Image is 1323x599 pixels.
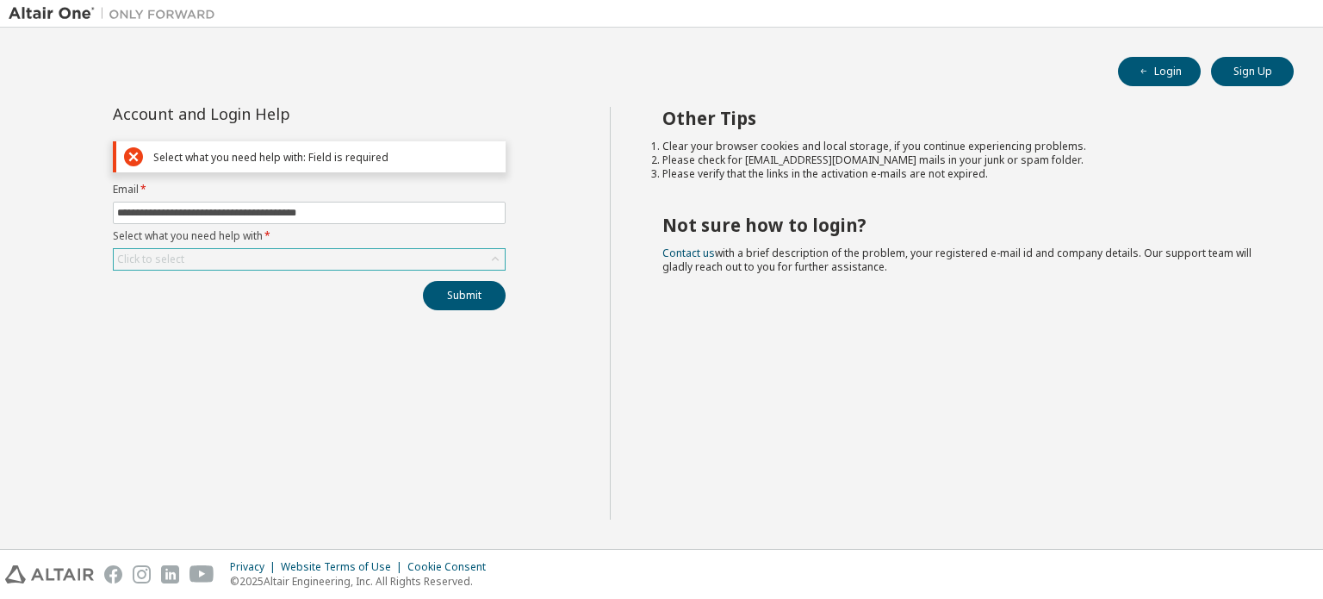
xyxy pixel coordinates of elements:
[9,5,224,22] img: Altair One
[1211,57,1294,86] button: Sign Up
[153,151,498,164] div: Select what you need help with: Field is required
[230,560,281,574] div: Privacy
[104,565,122,583] img: facebook.svg
[281,560,407,574] div: Website Terms of Use
[113,183,506,197] label: Email
[230,574,496,589] p: © 2025 Altair Engineering, Inc. All Rights Reserved.
[407,560,496,574] div: Cookie Consent
[5,565,94,583] img: altair_logo.svg
[117,253,184,266] div: Click to select
[189,565,214,583] img: youtube.svg
[662,246,1252,274] span: with a brief description of the problem, your registered e-mail id and company details. Our suppo...
[662,140,1264,153] li: Clear your browser cookies and local storage, if you continue experiencing problems.
[662,107,1264,129] h2: Other Tips
[113,107,427,121] div: Account and Login Help
[1118,57,1201,86] button: Login
[161,565,179,583] img: linkedin.svg
[113,229,506,243] label: Select what you need help with
[662,167,1264,181] li: Please verify that the links in the activation e-mails are not expired.
[423,281,506,310] button: Submit
[662,153,1264,167] li: Please check for [EMAIL_ADDRESS][DOMAIN_NAME] mails in your junk or spam folder.
[133,565,151,583] img: instagram.svg
[662,214,1264,236] h2: Not sure how to login?
[662,246,715,260] a: Contact us
[114,249,505,270] div: Click to select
